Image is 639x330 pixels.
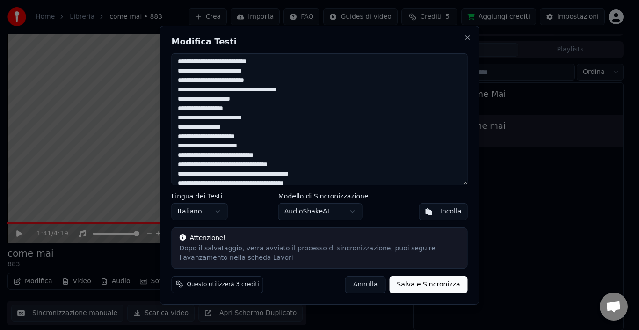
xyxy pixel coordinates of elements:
[389,276,467,293] button: Salva e Sincronizza
[440,207,462,216] div: Incolla
[180,234,460,243] div: Attenzione!
[172,37,468,46] h2: Modifica Testi
[419,203,468,220] button: Incolla
[278,193,369,199] label: Modello di Sincronizzazione
[172,193,228,199] label: Lingua dei Testi
[180,244,460,263] div: Dopo il salvataggio, verrà avviato il processo di sincronizzazione, puoi seguire l'avanzamento ne...
[345,276,386,293] button: Annulla
[187,280,259,288] span: Questo utilizzerà 3 crediti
